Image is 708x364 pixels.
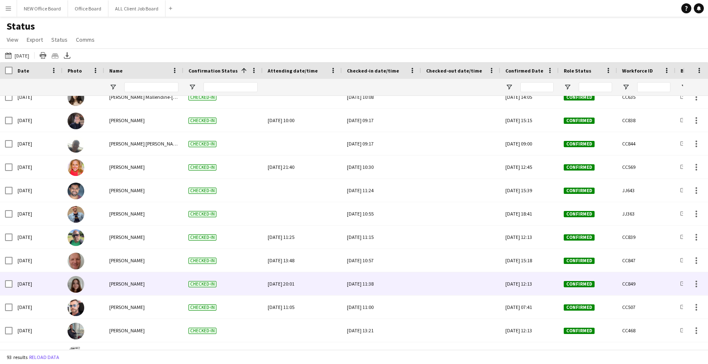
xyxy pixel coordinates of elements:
[109,83,117,91] button: Open Filter Menu
[617,249,675,272] div: CC847
[27,36,43,43] span: Export
[68,229,84,246] img: Manesh Maisuria
[68,159,84,176] img: Tania Staite
[564,281,595,287] span: Confirmed
[109,68,123,74] span: Name
[13,132,63,155] div: [DATE]
[347,68,399,74] span: Checked-in date/time
[68,68,82,74] span: Photo
[617,272,675,295] div: CC849
[68,323,84,339] img: Thomas Lea
[564,258,595,264] span: Confirmed
[564,328,595,334] span: Confirmed
[188,118,216,124] span: Checked-in
[347,156,416,178] div: [DATE] 10:30
[500,156,559,178] div: [DATE] 12:45
[500,179,559,202] div: [DATE] 15:39
[3,34,22,45] a: View
[268,156,337,178] div: [DATE] 21:40
[500,296,559,319] div: [DATE] 07:41
[637,82,670,92] input: Workforce ID Filter Input
[109,187,145,193] span: [PERSON_NAME]
[68,299,84,316] img: Chris Hickie
[617,296,675,319] div: CC507
[188,164,216,171] span: Checked-in
[73,34,98,45] a: Comms
[564,188,595,194] span: Confirmed
[680,83,688,91] button: Open Filter Menu
[617,132,675,155] div: CC844
[68,346,84,363] img: Mike Brooks
[68,89,84,106] img: Sophia Mallendine-Fry
[268,249,337,272] div: [DATE] 13:48
[347,85,416,108] div: [DATE] 10:08
[579,82,612,92] input: Role Status Filter Input
[617,85,675,108] div: CC635
[347,272,416,295] div: [DATE] 11:38
[268,272,337,295] div: [DATE] 20:01
[109,211,145,217] span: [PERSON_NAME]
[68,253,84,269] img: Philip Shufflebotham
[617,226,675,249] div: CC839
[38,50,48,60] app-action-btn: Print
[268,68,318,74] span: Attending date/time
[564,211,595,217] span: Confirmed
[564,118,595,124] span: Confirmed
[500,319,559,342] div: [DATE] 12:13
[617,179,675,202] div: JJ643
[68,206,84,223] img: Ulugbek Abdurahmanov
[564,141,595,147] span: Confirmed
[68,0,108,17] button: Office Board
[48,34,71,45] a: Status
[622,83,630,91] button: Open Filter Menu
[13,156,63,178] div: [DATE]
[500,249,559,272] div: [DATE] 15:18
[500,272,559,295] div: [DATE] 12:13
[23,34,46,45] a: Export
[347,109,416,132] div: [DATE] 09:17
[7,36,18,43] span: View
[505,83,513,91] button: Open Filter Menu
[188,83,196,91] button: Open Filter Menu
[109,117,145,123] span: [PERSON_NAME]
[426,68,482,74] span: Checked-out date/time
[617,109,675,132] div: CC838
[62,50,72,60] app-action-btn: Export XLSX
[500,85,559,108] div: [DATE] 14:05
[268,109,337,132] div: [DATE] 10:00
[13,272,63,295] div: [DATE]
[347,132,416,155] div: [DATE] 09:17
[13,226,63,249] div: [DATE]
[500,132,559,155] div: [DATE] 09:00
[188,141,216,147] span: Checked-in
[564,234,595,241] span: Confirmed
[520,82,554,92] input: Confirmed Date Filter Input
[188,304,216,311] span: Checked-in
[109,164,145,170] span: [PERSON_NAME]
[109,327,145,334] span: [PERSON_NAME]
[109,257,145,264] span: [PERSON_NAME]
[17,0,68,17] button: NEW Office Board
[51,36,68,43] span: Status
[76,36,95,43] span: Comms
[188,234,216,241] span: Checked-in
[13,179,63,202] div: [DATE]
[13,85,63,108] div: [DATE]
[109,281,145,287] span: [PERSON_NAME]
[347,319,416,342] div: [DATE] 13:21
[617,156,675,178] div: CC569
[347,296,416,319] div: [DATE] 11:00
[68,113,84,129] img: Scott Kay
[18,68,29,74] span: Date
[622,68,653,74] span: Workforce ID
[188,68,238,74] span: Confirmation Status
[188,211,216,217] span: Checked-in
[13,109,63,132] div: [DATE]
[188,258,216,264] span: Checked-in
[564,94,595,100] span: Confirmed
[109,234,145,240] span: [PERSON_NAME]
[500,226,559,249] div: [DATE] 12:13
[188,188,216,194] span: Checked-in
[564,68,591,74] span: Role Status
[108,0,166,17] button: ALL Client Job Board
